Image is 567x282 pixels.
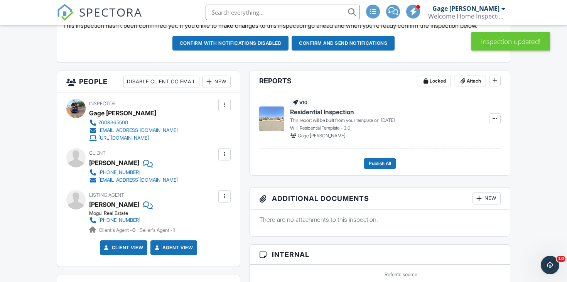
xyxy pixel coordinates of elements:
[292,36,395,51] button: Confirm and send notifications
[89,199,139,210] a: [PERSON_NAME]
[153,244,193,252] a: Agent View
[98,135,149,141] div: [URL][DOMAIN_NAME]
[206,5,360,20] input: Search everything...
[98,177,178,183] div: [EMAIL_ADDRESS][DOMAIN_NAME]
[428,12,505,20] div: Welcome Home Inspections LLC
[99,227,137,233] span: Client's Agent -
[472,192,501,204] div: New
[103,244,143,252] a: Client View
[432,5,499,12] div: Gage [PERSON_NAME]
[140,227,175,233] span: Seller's Agent -
[89,150,106,156] span: Client
[57,10,142,27] a: SPECTORA
[541,256,559,274] iframe: Intercom live chat
[250,245,510,265] h3: Internal
[57,71,240,93] h3: People
[98,217,140,223] div: [PHONE_NUMBER]
[89,107,156,119] div: Gage [PERSON_NAME]
[259,215,501,224] p: There are no attachments to this inspection.
[98,169,140,176] div: [PHONE_NUMBER]
[89,127,178,134] a: [EMAIL_ADDRESS][DOMAIN_NAME]
[173,227,175,233] strong: 1
[89,101,116,106] span: Inspector
[89,176,178,184] a: [EMAIL_ADDRESS][DOMAIN_NAME]
[98,120,128,126] div: 7608365500
[557,256,565,262] span: 10
[89,216,169,224] a: [PHONE_NUMBER]
[89,157,139,169] div: [PERSON_NAME]
[172,36,289,51] button: Confirm with notifications disabled
[202,76,231,88] div: New
[79,4,142,20] span: SPECTORA
[132,227,135,233] strong: 0
[250,187,510,209] h3: Additional Documents
[385,271,417,278] label: Referral source
[57,4,74,21] img: The Best Home Inspection Software - Spectora
[89,169,178,176] a: [PHONE_NUMBER]
[89,210,175,216] div: Mogul Real Estate
[89,134,178,142] a: [URL][DOMAIN_NAME]
[89,192,124,198] span: Listing Agent
[89,119,178,127] a: 7608365500
[98,127,178,133] div: [EMAIL_ADDRESS][DOMAIN_NAME]
[471,32,550,51] div: Inspection updated!
[123,76,199,88] div: Disable Client CC Email
[63,21,504,30] p: This inspection hasn't been confirmed yet. If you'd like to make changes to this inspection go ah...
